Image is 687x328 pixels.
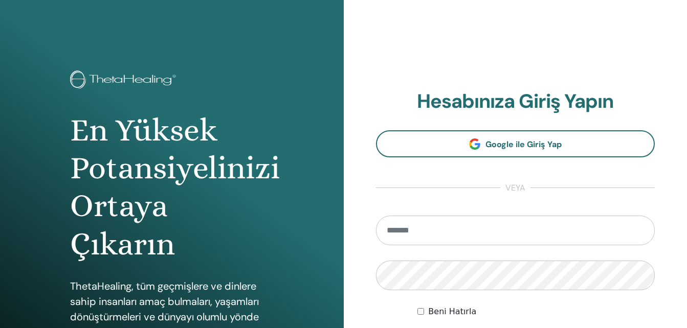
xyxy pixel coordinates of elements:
span: veya [500,182,530,194]
h2: Hesabınıza Giriş Yapın [376,90,655,113]
div: Keep me authenticated indefinitely or until I manually logout [417,306,655,318]
span: Google ile Giriş Yap [485,139,562,150]
label: Beni Hatırla [428,306,476,318]
a: Google ile Giriş Yap [376,130,655,157]
h1: En Yüksek Potansiyelinizi Ortaya Çıkarın [70,111,274,264]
